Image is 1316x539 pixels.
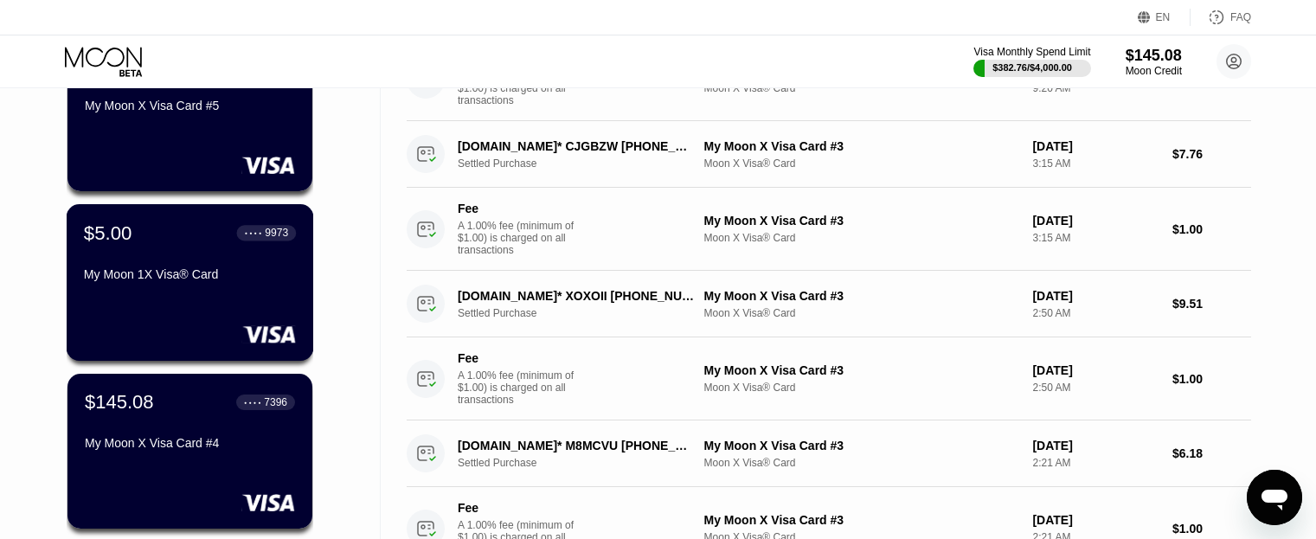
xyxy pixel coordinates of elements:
div: $9.51 [1172,297,1251,311]
div: Settled Purchase [458,457,713,469]
div: 2:21 AM [1032,457,1159,469]
div: A 1.00% fee (minimum of $1.00) is charged on all transactions [458,70,587,106]
div: Visa Monthly Spend Limit$382.76/$4,000.00 [973,46,1090,77]
div: EN [1138,9,1191,26]
div: A 1.00% fee (minimum of $1.00) is charged on all transactions [458,369,587,406]
div: My Moon X Visa Card #4 [85,436,295,450]
div: $145.08 [85,391,154,414]
div: [DOMAIN_NAME]* M8MCVU [PHONE_NUMBER] USSettled PurchaseMy Moon X Visa Card #3Moon X Visa® Card[DA... [407,420,1251,487]
div: My Moon X Visa Card #3 [704,513,1019,527]
div: FAQ [1191,9,1251,26]
div: My Moon 1X Visa® Card [84,267,296,281]
div: Settled Purchase [458,307,713,319]
div: 2:50 AM [1032,382,1159,394]
div: Moon X Visa® Card [704,457,1019,469]
div: [DOMAIN_NAME]* CJGBZW [PHONE_NUMBER] US [458,139,695,153]
div: My Moon X Visa Card #3 [704,139,1019,153]
div: FeeA 1.00% fee (minimum of $1.00) is charged on all transactionsMy Moon X Visa Card #3Moon X Visa... [407,188,1251,271]
div: [DATE] [1032,289,1159,303]
div: Moon X Visa® Card [704,307,1019,319]
div: $5.00● ● ● ●9973My Moon 1X Visa® Card [67,205,312,360]
div: 9:20 AM [1032,82,1159,94]
div: My Moon X Visa Card #3 [704,439,1019,452]
div: $1.00 [1172,522,1251,536]
div: [DOMAIN_NAME]* XOXOII [PHONE_NUMBER] US [458,289,695,303]
div: $145.08Moon Credit [1126,47,1182,77]
div: 3:15 AM [1032,157,1159,170]
div: Fee [458,501,579,515]
div: Moon X Visa® Card [704,157,1019,170]
div: EN [1156,11,1171,23]
div: FeeA 1.00% fee (minimum of $1.00) is charged on all transactionsMy Moon X Visa Card #3Moon X Visa... [407,337,1251,420]
div: ● ● ● ● [245,230,262,235]
div: [DATE] [1032,513,1159,527]
div: $145.08● ● ● ●9871My Moon X Visa Card #5 [67,36,312,191]
div: Fee [458,351,579,365]
div: [DATE] [1032,139,1159,153]
div: FAQ [1230,11,1251,23]
div: [DATE] [1032,363,1159,377]
div: My Moon X Visa Card #3 [704,363,1019,377]
div: $1.00 [1172,372,1251,386]
div: ● ● ● ● [244,400,261,405]
div: [DATE] [1032,439,1159,452]
div: $145.08 [1126,47,1182,65]
div: Moon X Visa® Card [704,382,1019,394]
div: Moon X Visa® Card [704,232,1019,244]
div: 7396 [264,396,287,408]
div: My Moon X Visa Card #5 [85,99,295,112]
div: Moon X Visa® Card [704,82,1019,94]
div: $6.18 [1172,446,1251,460]
div: [DATE] [1032,214,1159,228]
div: $145.08● ● ● ●7396My Moon X Visa Card #4 [67,374,312,529]
div: $1.00 [1172,222,1251,236]
div: Fee [458,202,579,215]
div: Settled Purchase [458,157,713,170]
div: Moon Credit [1126,65,1182,77]
div: $382.76 / $4,000.00 [992,62,1072,73]
div: [DOMAIN_NAME]* XOXOII [PHONE_NUMBER] USSettled PurchaseMy Moon X Visa Card #3Moon X Visa® Card[DA... [407,271,1251,337]
div: My Moon X Visa Card #3 [704,214,1019,228]
iframe: Button to launch messaging window [1247,470,1302,525]
div: 9973 [265,227,288,239]
div: [DOMAIN_NAME]* CJGBZW [PHONE_NUMBER] USSettled PurchaseMy Moon X Visa Card #3Moon X Visa® Card[DA... [407,121,1251,188]
div: [DOMAIN_NAME]* M8MCVU [PHONE_NUMBER] US [458,439,695,452]
div: Visa Monthly Spend Limit [973,46,1090,58]
div: 2:50 AM [1032,307,1159,319]
div: $7.76 [1172,147,1251,161]
div: $5.00 [84,221,132,244]
div: My Moon X Visa Card #3 [704,289,1019,303]
div: A 1.00% fee (minimum of $1.00) is charged on all transactions [458,220,587,256]
div: 3:15 AM [1032,232,1159,244]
